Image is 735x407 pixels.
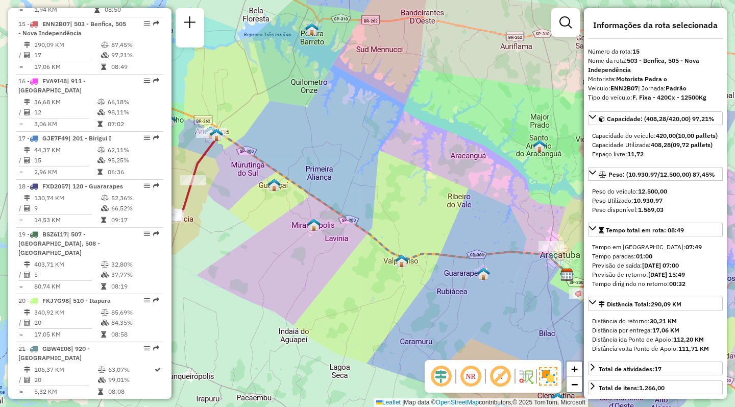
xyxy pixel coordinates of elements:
i: Distância Total [24,147,30,153]
em: Opções [144,183,150,189]
div: Total de itens: [599,384,665,393]
td: = [18,5,23,15]
span: | 201 - Birigui I [68,134,111,142]
span: + [571,363,578,375]
td: / [18,50,23,60]
a: Total de itens:1.266,00 [588,380,723,394]
strong: (09,72 pallets) [671,141,713,149]
i: Distância Total [24,309,30,316]
img: MIRANDÓPOLIS [307,218,321,231]
td: 14,53 KM [34,215,101,225]
td: 08:49 [111,62,159,72]
span: FVA9I48 [42,77,67,85]
td: = [18,387,23,397]
td: 17,05 KM [34,329,101,340]
i: Tempo total em rota [101,64,106,70]
td: 87,45% [111,40,159,50]
span: | 911 - [GEOGRAPHIC_DATA] [18,77,86,94]
span: 21 - [18,345,90,362]
td: = [18,215,23,225]
strong: 11,72 [627,150,644,158]
div: Atividade não roteirizada - LARISSA GATTI BARBOZ [583,288,609,298]
td: 17,06 KM [34,62,101,72]
a: Zoom in [567,362,582,377]
td: 106,37 KM [34,365,97,375]
i: % de utilização do peso [101,309,109,316]
td: / [18,318,23,328]
img: CDD Araçatuba [560,268,574,281]
em: Opções [144,297,150,303]
strong: 112,20 KM [673,336,704,343]
em: Rota exportada [153,297,159,303]
i: Total de Atividades [24,52,30,58]
i: Total de Atividades [24,157,30,163]
a: Zoom out [567,377,582,392]
div: Distância do retorno: [592,317,719,326]
em: Opções [144,135,150,141]
span: | 510 - Itapura [69,297,111,304]
i: % de utilização da cubagem [101,52,109,58]
span: FXD2057 [42,182,68,190]
i: Tempo total em rota [98,389,103,395]
td: 66,52% [111,203,159,213]
div: Capacidade: (408,28/420,00) 97,21% [588,127,723,163]
i: % de utilização do peso [97,99,105,105]
i: Total de Atividades [24,205,30,211]
a: Total de atividades:17 [588,362,723,375]
i: Distância Total [24,195,30,201]
strong: [DATE] 15:49 [648,271,685,278]
span: Total de atividades: [599,365,661,373]
strong: 17 [654,365,661,373]
td: 1,94 KM [34,5,94,15]
span: | Jornada: [638,84,687,92]
span: GJE7F49 [42,134,68,142]
img: ANDRADINA [204,126,217,139]
div: Número da rota: [588,47,723,56]
strong: 111,71 KM [678,345,709,352]
td: 44,37 KM [34,145,97,155]
div: Tipo do veículo: [588,93,723,102]
a: Tempo total em rota: 08:49 [588,223,723,236]
strong: ENN2B07 [610,84,638,92]
td: 63,07% [108,365,154,375]
td: = [18,119,23,129]
img: GUARARAPES [477,267,490,280]
i: Total de Atividades [24,377,30,383]
div: Previsão de retorno: [592,270,719,279]
td: 08:08 [108,387,154,397]
td: 06:36 [107,167,159,177]
i: % de utilização da cubagem [97,157,105,163]
td: 09:17 [111,215,159,225]
i: % de utilização da cubagem [101,205,109,211]
strong: 420,00 [656,132,676,139]
em: Rota exportada [153,78,159,84]
strong: 1.266,00 [639,384,665,392]
td: 37,77% [111,270,159,280]
i: Distância Total [24,367,30,373]
td: 08:58 [111,329,159,340]
div: Veículo: [588,84,723,93]
div: Motorista: [588,75,723,84]
span: 290,09 KM [651,300,681,308]
strong: 15 [632,47,640,55]
img: GUARAÇAÍ [267,178,281,191]
span: 20 - [18,297,111,304]
td: 95,25% [107,155,159,165]
div: Peso disponível: [592,205,719,214]
i: Tempo total em rota [101,331,106,338]
td: 32,80% [111,259,159,270]
i: Total de Atividades [24,109,30,115]
td: 12 [34,107,97,117]
strong: 1.569,03 [638,206,664,213]
td: / [18,270,23,280]
span: Tempo total em rota: 08:49 [606,226,684,234]
i: Tempo total em rota [101,217,106,223]
span: | 920 - [GEOGRAPHIC_DATA] [18,345,90,362]
td: 80,74 KM [34,281,101,292]
em: Rota exportada [153,135,159,141]
strong: 17,06 KM [652,326,679,334]
td: = [18,329,23,340]
strong: (10,00 pallets) [676,132,718,139]
td: / [18,375,23,385]
a: Capacidade: (408,28/420,00) 97,21% [588,111,723,125]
